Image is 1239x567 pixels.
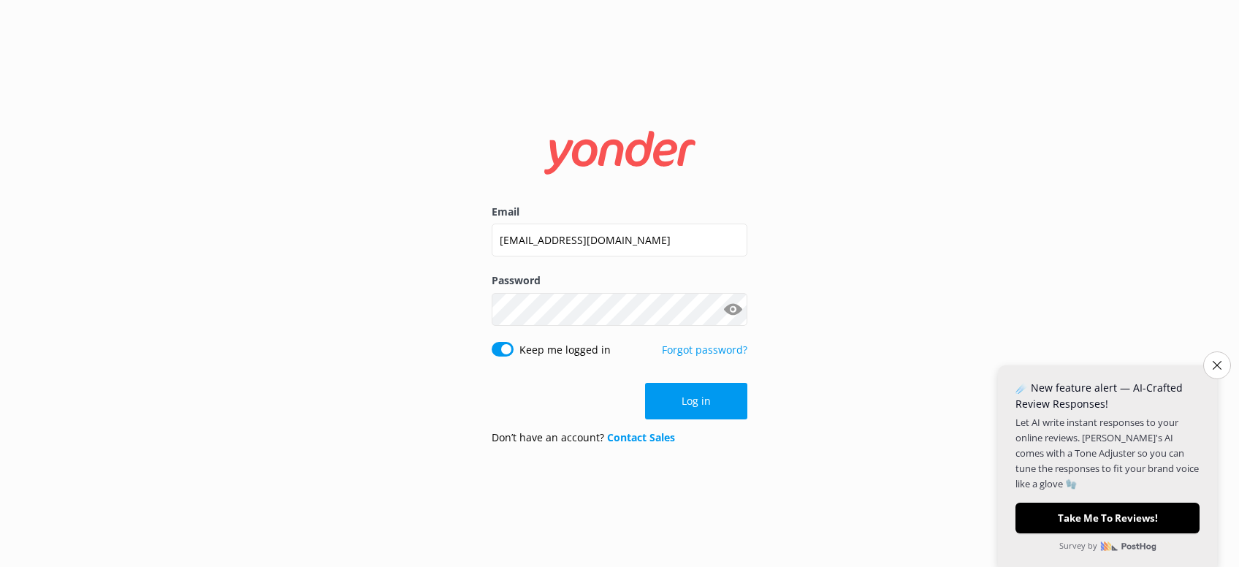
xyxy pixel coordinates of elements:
label: Keep me logged in [519,342,611,358]
button: Log in [645,383,747,419]
input: user@emailaddress.com [492,224,747,256]
label: Email [492,204,747,220]
a: Contact Sales [607,430,675,444]
label: Password [492,273,747,289]
p: Don’t have an account? [492,430,675,446]
a: Forgot password? [662,343,747,357]
button: Show password [718,294,747,324]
